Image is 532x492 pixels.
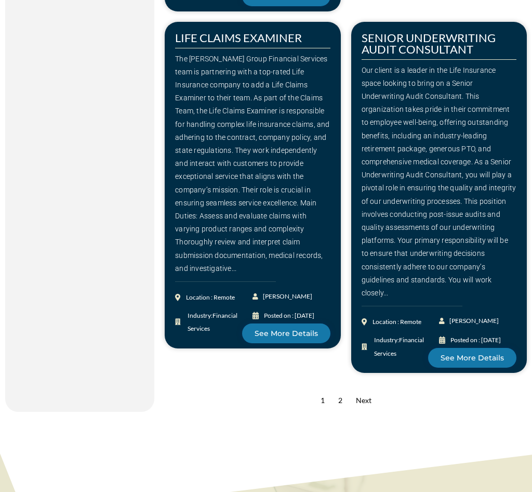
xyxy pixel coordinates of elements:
[373,315,421,328] div: Location : Remote
[439,314,478,327] a: [PERSON_NAME]
[362,31,496,56] a: SENIOR UNDERWRITING AUDIT CONSULTANT
[441,354,504,361] span: See More Details
[175,309,252,335] a: Industry:Financial Services
[175,31,302,45] a: LIFE CLAIMS EXAMINER
[175,53,330,275] div: The [PERSON_NAME] Group Financial Services team is partnering with a top-rated Life Insurance com...
[186,291,235,304] div: Location : Remote
[255,330,318,337] span: See More Details
[371,333,439,359] span: Industry:
[450,333,501,346] div: Posted on : [DATE]
[362,64,516,300] div: Our client is a leader in the Life Insurance space looking to bring on a Senior Underwriting Audi...
[351,389,377,412] div: Next
[362,333,439,359] a: Industry:Financial Services
[428,348,516,368] a: See More Details
[333,389,348,412] div: 2
[447,314,499,327] span: [PERSON_NAME]
[264,309,314,322] div: Posted on : [DATE]
[242,323,330,343] a: See More Details
[188,312,237,332] span: Financial Services
[185,309,252,335] span: Industry:
[374,336,424,357] span: Financial Services
[252,290,291,303] a: [PERSON_NAME]
[315,389,330,412] div: 1
[260,290,312,303] span: [PERSON_NAME]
